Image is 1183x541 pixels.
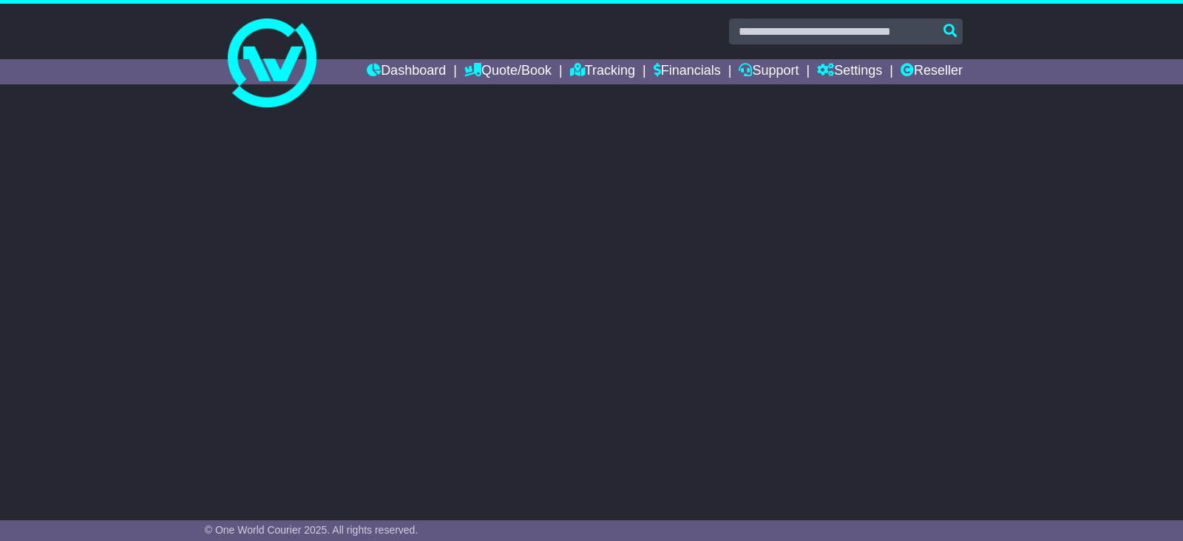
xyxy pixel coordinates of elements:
[817,59,882,84] a: Settings
[205,524,418,536] span: © One World Courier 2025. All rights reserved.
[901,59,963,84] a: Reseller
[739,59,799,84] a: Support
[570,59,635,84] a: Tracking
[654,59,721,84] a: Financials
[367,59,446,84] a: Dashboard
[464,59,552,84] a: Quote/Book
